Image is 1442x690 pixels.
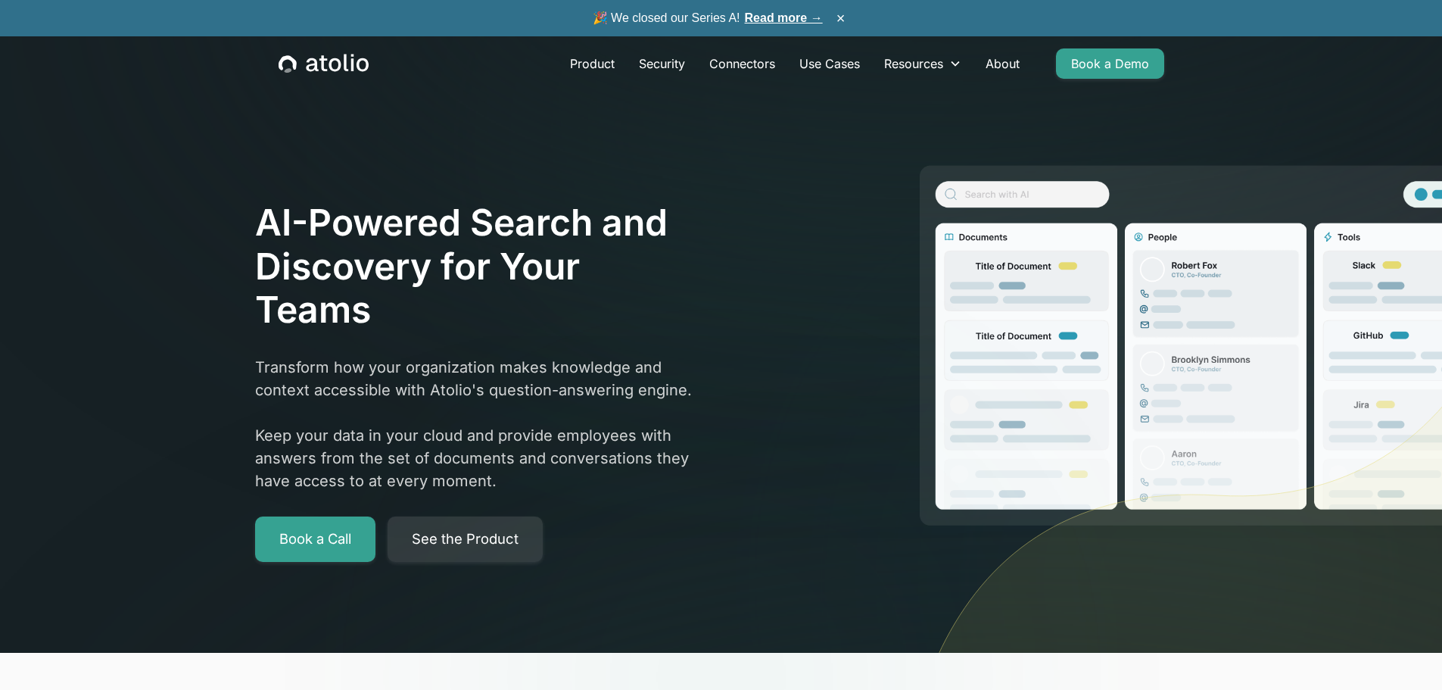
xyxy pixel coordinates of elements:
[872,48,973,79] div: Resources
[1366,617,1442,690] iframe: Chat Widget
[787,48,872,79] a: Use Cases
[388,517,543,562] a: See the Product
[255,517,375,562] a: Book a Call
[884,55,943,73] div: Resources
[832,10,850,27] button: ×
[627,48,697,79] a: Security
[255,356,700,492] p: Transform how your organization makes knowledge and context accessible with Atolio's question-ans...
[745,11,823,24] a: Read more →
[593,9,823,27] span: 🎉 We closed our Series A!
[255,201,700,332] h1: AI-Powered Search and Discovery for Your Teams
[558,48,627,79] a: Product
[973,48,1032,79] a: About
[279,54,369,73] a: home
[1056,48,1164,79] a: Book a Demo
[697,48,787,79] a: Connectors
